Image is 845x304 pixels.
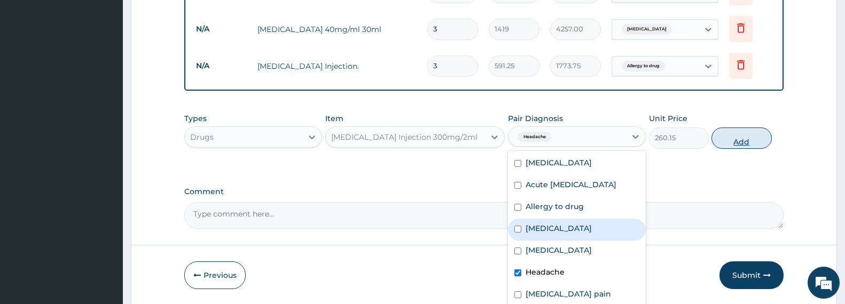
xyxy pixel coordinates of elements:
[649,113,687,124] label: Unit Price
[252,55,422,77] td: [MEDICAL_DATA] Injection.
[526,245,592,255] label: [MEDICAL_DATA]
[184,114,207,123] label: Types
[62,87,147,195] span: We're online!
[20,53,43,80] img: d_794563401_company_1708531726252_794563401
[56,60,179,74] div: Chat with us now
[526,267,565,277] label: Headache
[526,179,616,190] label: Acute [MEDICAL_DATA]
[325,113,343,124] label: Item
[190,132,214,142] div: Drugs
[175,5,201,31] div: Minimize live chat window
[191,19,252,39] td: N/A
[622,61,665,71] span: Allergy to drug
[508,113,563,124] label: Pair Diagnosis
[526,157,592,168] label: [MEDICAL_DATA]
[719,261,784,289] button: Submit
[622,24,672,35] span: [MEDICAL_DATA]
[711,127,771,149] button: Add
[191,56,252,76] td: N/A
[331,132,478,142] div: [MEDICAL_DATA] Injection 300mg/2ml
[518,132,551,142] span: Headache
[184,261,246,289] button: Previous
[252,19,422,40] td: [MEDICAL_DATA] 40mg/ml 30ml
[5,196,204,234] textarea: Type your message and hit 'Enter'
[184,187,784,196] label: Comment
[526,223,592,234] label: [MEDICAL_DATA]
[526,201,584,212] label: Allergy to drug
[526,289,611,299] label: [MEDICAL_DATA] pain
